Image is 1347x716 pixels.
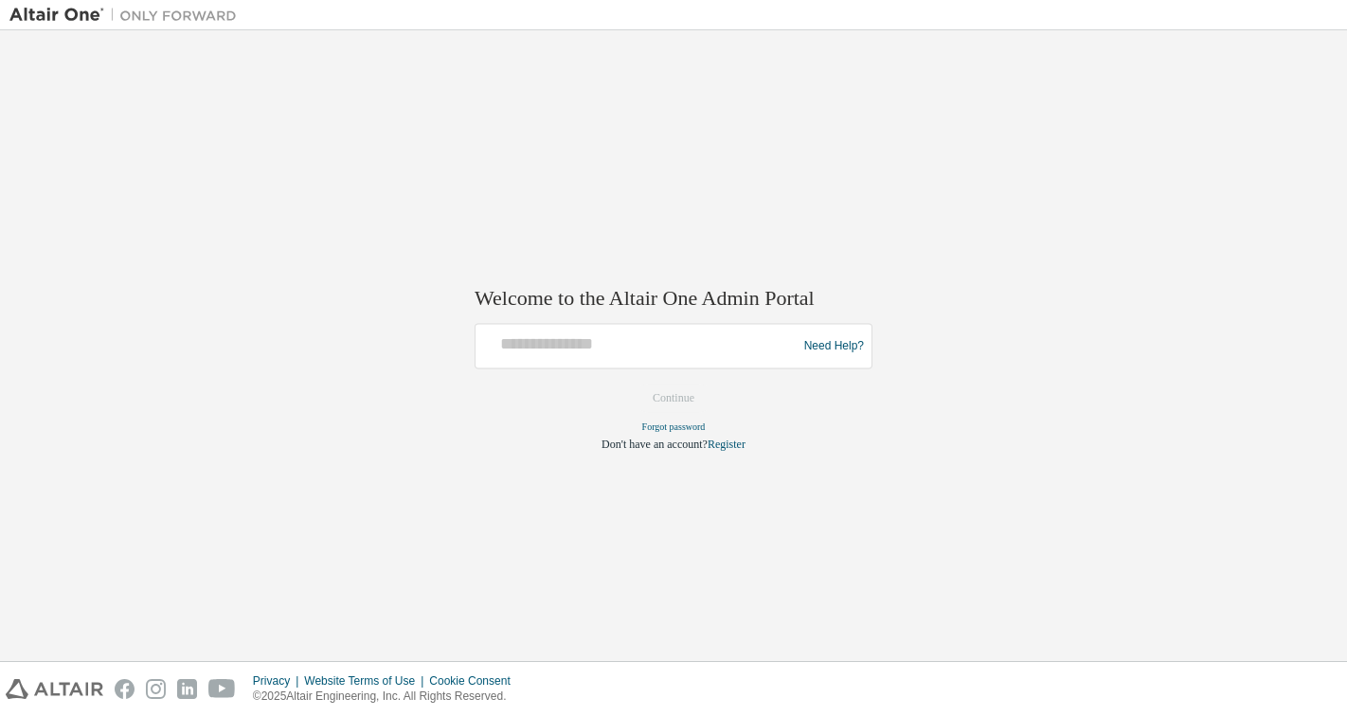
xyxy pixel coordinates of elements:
a: Forgot password [642,422,706,433]
a: Register [708,439,745,452]
h2: Welcome to the Altair One Admin Portal [475,285,872,312]
p: © 2025 Altair Engineering, Inc. All Rights Reserved. [253,689,522,705]
span: Don't have an account? [602,439,708,452]
div: Privacy [253,673,304,689]
div: Cookie Consent [429,673,521,689]
img: linkedin.svg [177,679,197,699]
img: altair_logo.svg [6,679,103,699]
div: Website Terms of Use [304,673,429,689]
img: instagram.svg [146,679,166,699]
img: youtube.svg [208,679,236,699]
a: Need Help? [804,346,864,347]
img: Altair One [9,6,246,25]
img: facebook.svg [115,679,135,699]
